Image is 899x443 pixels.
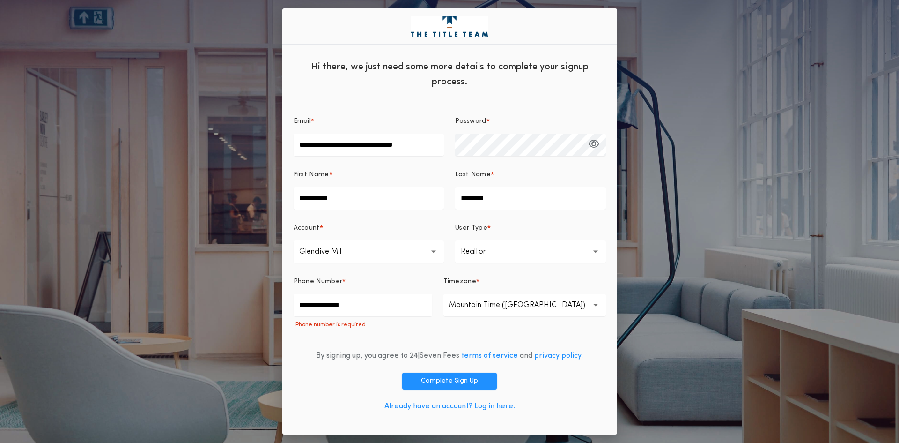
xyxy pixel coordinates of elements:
[294,224,320,233] p: Account
[294,321,432,329] p: Phone number is required
[299,246,358,257] p: Glendive MT
[294,117,311,126] p: Email
[461,352,518,360] a: terms of service
[455,240,606,263] button: Realtor
[411,16,488,37] img: logo
[294,294,432,316] input: Phone Number*
[402,373,497,390] button: Complete Sign Up
[449,300,600,311] p: Mountain Time ([GEOGRAPHIC_DATA])
[294,170,329,180] p: First Name
[455,224,487,233] p: User Type
[282,52,617,94] div: Hi there, we just need some more details to complete your signup process.
[455,187,606,210] input: Last Name*
[316,350,583,361] div: By signing up, you agree to 24|Seven Fees and
[589,134,599,156] button: Password*
[461,246,501,257] p: Realtor
[384,403,515,410] a: Already have an account? Log in here.
[294,134,444,156] input: Email*
[455,117,486,126] p: Password
[534,352,583,360] a: privacy policy.
[443,277,477,286] p: Timezone
[443,294,606,316] button: Mountain Time ([GEOGRAPHIC_DATA])
[294,187,444,210] input: First Name*
[294,277,343,286] p: Phone Number
[294,240,444,263] button: Glendive MT
[455,170,491,180] p: Last Name
[455,134,606,156] input: Password*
